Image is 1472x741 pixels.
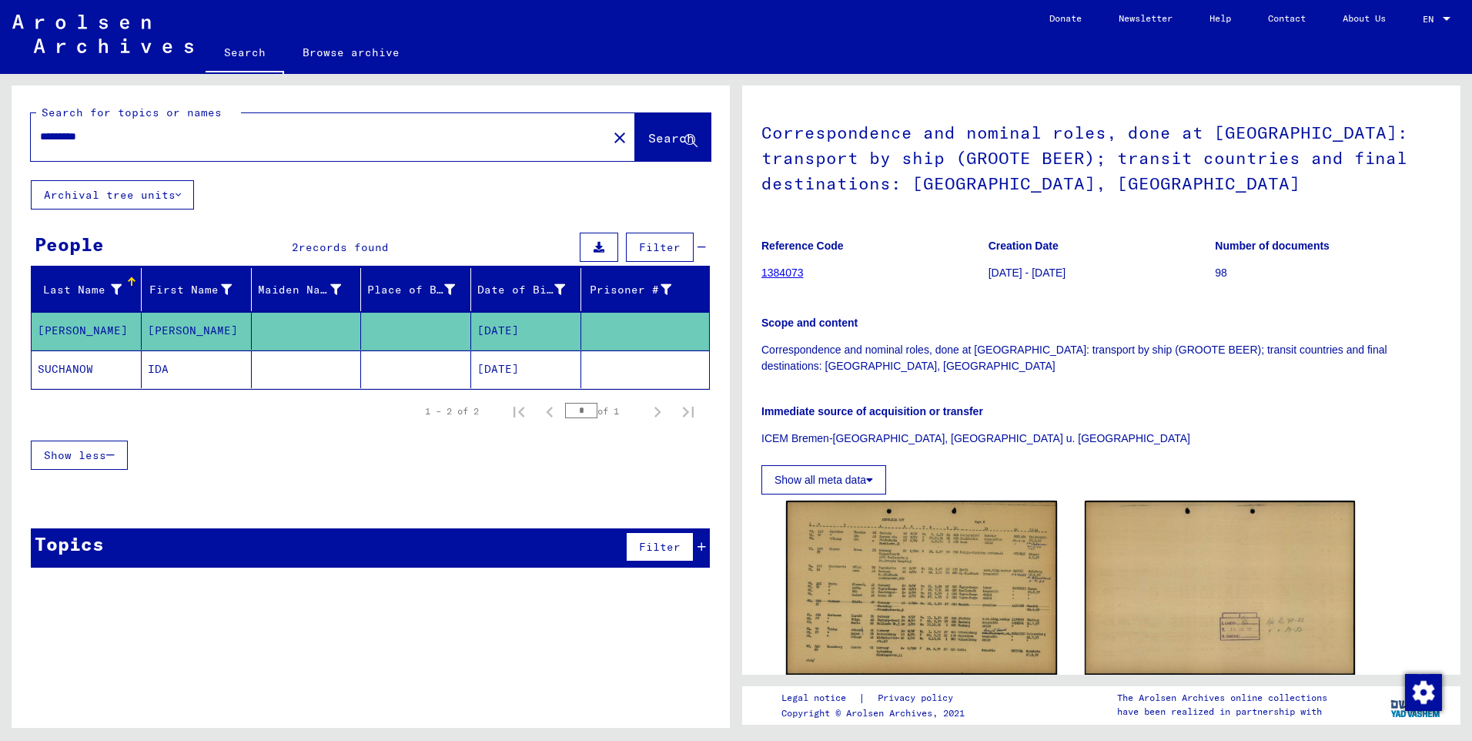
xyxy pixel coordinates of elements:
button: First page [503,396,534,427]
mat-label: Search for topics or names [42,106,222,119]
button: Show all meta data [761,465,886,495]
mat-cell: SUCHANOW [32,350,142,388]
p: [DATE] - [DATE] [989,265,1215,281]
img: 002.jpg [1085,501,1356,675]
mat-header-cell: Last Name [32,268,142,311]
b: Creation Date [989,240,1059,252]
b: Scope and content [761,317,858,329]
a: Privacy policy [865,690,972,706]
img: yv_logo.png [1387,686,1445,724]
div: Date of Birth [477,282,565,298]
div: Last Name [38,282,122,298]
b: Immediate source of acquisition or transfer [761,405,983,417]
p: Copyright © Arolsen Archives, 2021 [781,706,972,720]
mat-header-cell: First Name [142,268,252,311]
mat-cell: [PERSON_NAME] [32,312,142,350]
p: Correspondence and nominal roles, done at [GEOGRAPHIC_DATA]: transport by ship (GROOTE BEER); tra... [761,342,1441,374]
mat-header-cell: Prisoner # [581,268,709,311]
div: People [35,230,104,258]
div: Last Name [38,277,141,302]
p: have been realized in partnership with [1117,705,1327,719]
button: Archival tree units [31,180,194,210]
mat-cell: IDA [142,350,252,388]
a: 1384073 [761,267,804,279]
div: Date of Birth [477,277,584,302]
div: Place of Birth [367,277,474,302]
div: Prisoner # [587,282,671,298]
img: 001.jpg [786,501,1057,675]
div: First Name [148,282,232,298]
button: Filter [626,233,694,262]
div: | [781,690,972,706]
div: of 1 [565,404,642,418]
b: Reference Code [761,240,844,252]
button: Search [635,113,711,161]
div: Topics [35,530,104,558]
mat-cell: [DATE] [471,350,581,388]
span: records found [299,240,389,254]
p: The Arolsen Archives online collections [1117,691,1327,705]
a: Search [206,34,284,74]
h1: Correspondence and nominal roles, done at [GEOGRAPHIC_DATA]: transport by ship (GROOTE BEER); tra... [761,97,1441,216]
div: 1 – 2 of 2 [425,404,479,418]
b: Number of documents [1215,240,1330,252]
div: Place of Birth [367,282,455,298]
mat-header-cell: Maiden Name [252,268,362,311]
button: Filter [626,532,694,562]
div: Prisoner # [587,277,691,302]
div: First Name [148,277,251,302]
span: Filter [639,540,681,554]
button: Next page [642,396,673,427]
span: EN [1423,14,1440,25]
button: Last page [673,396,704,427]
span: Show less [44,448,106,462]
p: 98 [1215,265,1441,281]
a: Browse archive [284,34,418,71]
div: Change consent [1404,673,1441,710]
img: Change consent [1405,674,1442,711]
button: Clear [604,122,635,153]
div: Maiden Name [258,282,342,298]
span: Filter [639,240,681,254]
mat-header-cell: Place of Birth [361,268,471,311]
img: Arolsen_neg.svg [12,15,193,53]
span: Search [648,130,694,146]
div: Maiden Name [258,277,361,302]
button: Previous page [534,396,565,427]
mat-icon: close [611,129,629,147]
button: Show less [31,441,128,470]
span: 2 [292,240,299,254]
a: Legal notice [781,690,858,706]
p: ICEM Bremen-[GEOGRAPHIC_DATA], [GEOGRAPHIC_DATA] u. [GEOGRAPHIC_DATA] [761,431,1441,447]
mat-cell: [PERSON_NAME] [142,312,252,350]
mat-header-cell: Date of Birth [471,268,581,311]
mat-cell: [DATE] [471,312,581,350]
